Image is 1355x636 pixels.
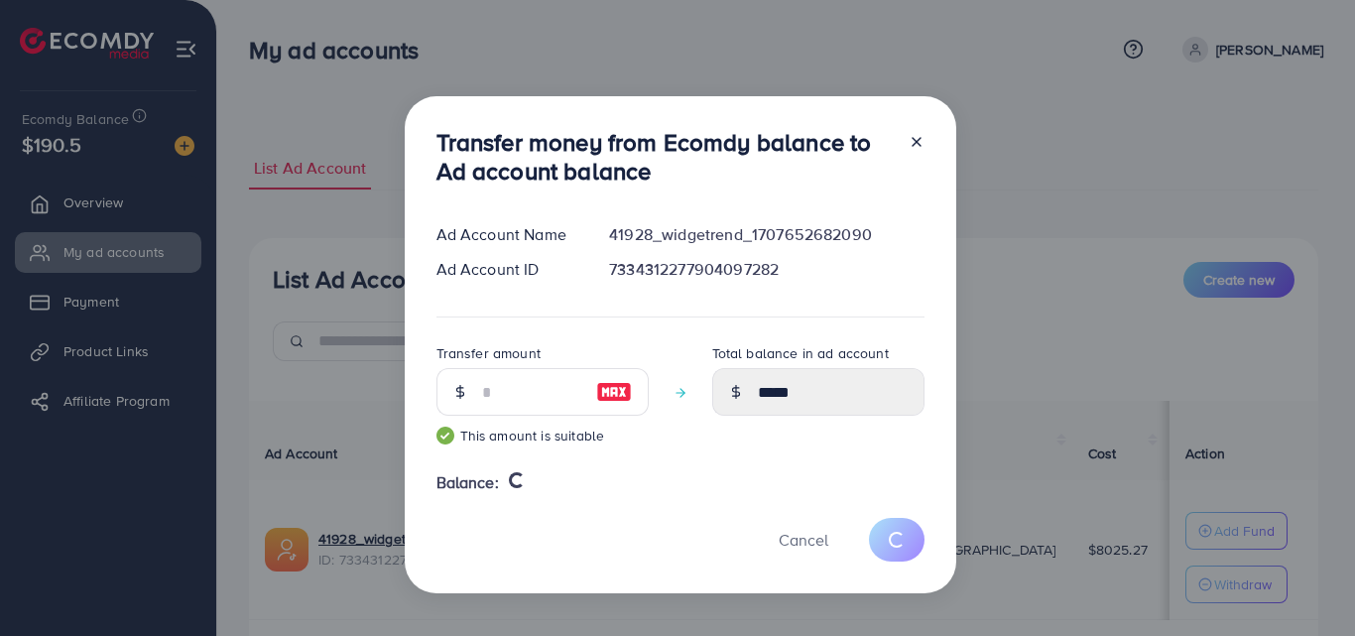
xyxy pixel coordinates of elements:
label: Total balance in ad account [712,343,889,363]
div: Ad Account ID [421,258,594,281]
div: 41928_widgetrend_1707652682090 [593,223,939,246]
button: Cancel [754,518,853,561]
div: 7334312277904097282 [593,258,939,281]
img: image [596,380,632,404]
div: Ad Account Name [421,223,594,246]
span: Cancel [779,529,828,551]
label: Transfer amount [436,343,541,363]
img: guide [436,427,454,445]
iframe: Chat [1271,547,1340,621]
span: Balance: [436,471,499,494]
small: This amount is suitable [436,426,649,445]
h3: Transfer money from Ecomdy balance to Ad account balance [436,128,893,186]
